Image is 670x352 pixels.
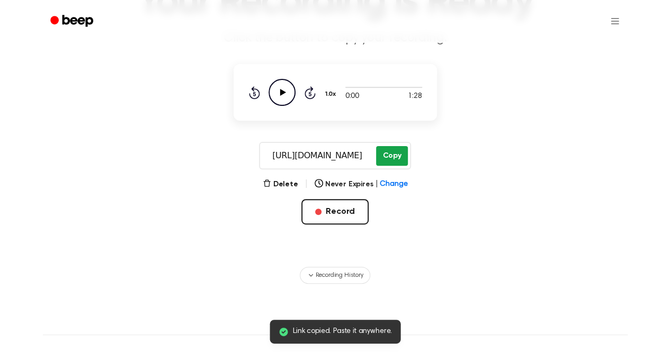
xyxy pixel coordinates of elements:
button: Recording History [300,267,370,284]
button: Copy [376,146,407,166]
button: Open menu [602,8,628,34]
span: 1:28 [408,91,422,102]
button: Record [301,199,369,224]
a: Beep [43,11,103,32]
span: Change [380,179,407,190]
button: Never Expires|Change [315,179,408,190]
span: | [375,179,378,190]
span: 0:00 [345,91,359,102]
button: Delete [263,179,298,190]
span: | [305,178,308,191]
span: Recording History [315,270,363,280]
button: 1.0x [324,85,340,103]
span: Link copied. Paste it anywhere. [293,326,392,337]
